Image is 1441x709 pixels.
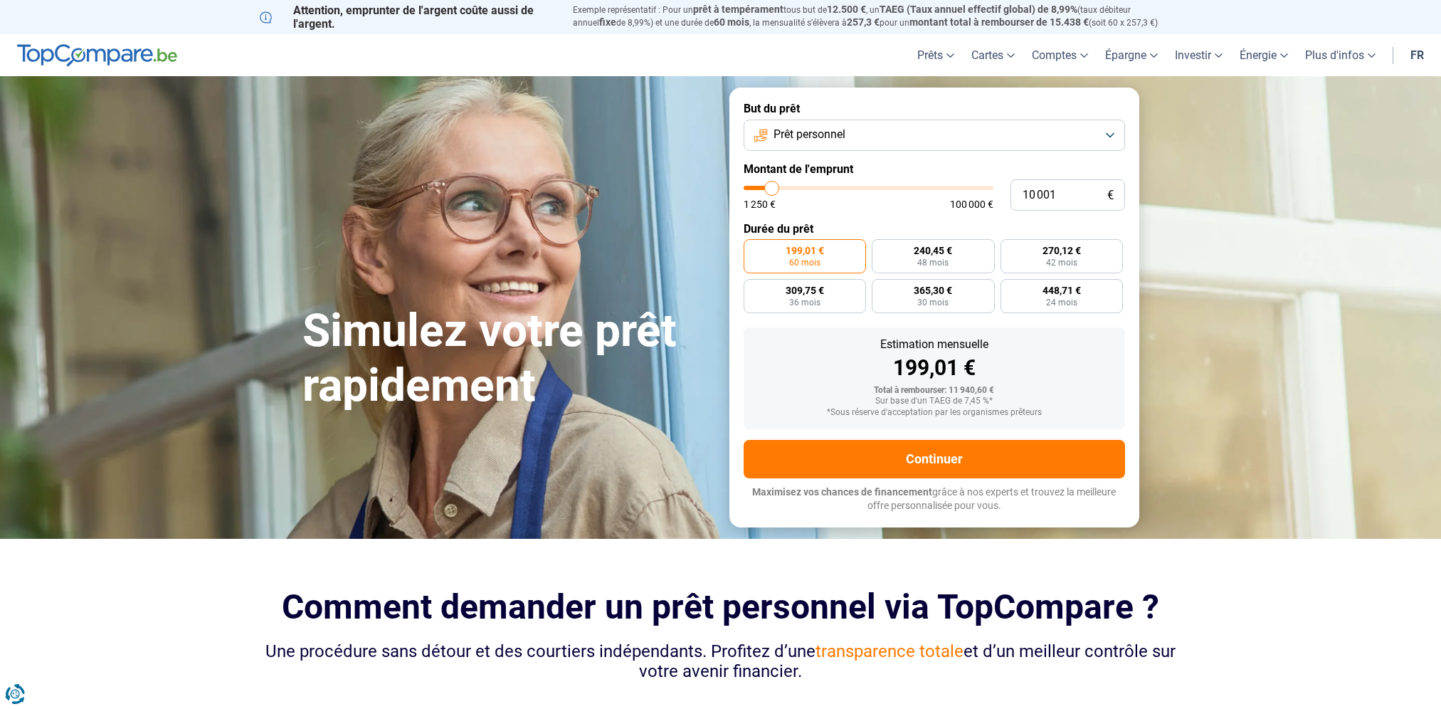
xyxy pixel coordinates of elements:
a: Prêts [909,34,963,76]
a: Investir [1166,34,1231,76]
span: 270,12 € [1043,246,1081,256]
p: grâce à nos experts et trouvez la meilleure offre personnalisée pour vous. [744,485,1125,513]
span: 257,3 € [847,16,880,28]
span: 60 mois [714,16,749,28]
div: Estimation mensuelle [755,339,1114,350]
div: Sur base d'un TAEG de 7,45 %* [755,396,1114,406]
span: 309,75 € [786,285,824,295]
span: 1 250 € [744,199,776,209]
div: Total à rembourser: 11 940,60 € [755,386,1114,396]
span: 100 000 € [950,199,993,209]
span: prêt à tempérament [693,4,783,15]
span: Maximisez vos chances de financement [752,486,932,498]
p: Exemple représentatif : Pour un tous but de , un (taux débiteur annuel de 8,99%) et une durée de ... [573,4,1182,29]
img: TopCompare [17,44,177,67]
span: 42 mois [1046,258,1077,267]
span: 36 mois [789,298,820,307]
label: But du prêt [744,102,1125,115]
button: Prêt personnel [744,120,1125,151]
div: Une procédure sans détour et des courtiers indépendants. Profitez d’une et d’un meilleur contrôle... [260,641,1182,683]
span: 60 mois [789,258,820,267]
span: € [1107,189,1114,201]
span: 199,01 € [786,246,824,256]
span: 12.500 € [827,4,866,15]
span: 448,71 € [1043,285,1081,295]
p: Attention, emprunter de l'argent coûte aussi de l'argent. [260,4,556,31]
a: Plus d'infos [1297,34,1384,76]
div: *Sous réserve d'acceptation par les organismes prêteurs [755,408,1114,418]
span: 24 mois [1046,298,1077,307]
span: 365,30 € [914,285,952,295]
span: fixe [599,16,616,28]
a: Énergie [1231,34,1297,76]
button: Continuer [744,440,1125,478]
span: TAEG (Taux annuel effectif global) de 8,99% [880,4,1077,15]
span: 48 mois [917,258,949,267]
label: Montant de l'emprunt [744,162,1125,176]
span: Prêt personnel [774,127,845,142]
span: transparence totale [815,641,964,661]
a: Épargne [1097,34,1166,76]
a: fr [1402,34,1432,76]
span: 30 mois [917,298,949,307]
span: montant total à rembourser de 15.438 € [909,16,1089,28]
a: Cartes [963,34,1023,76]
span: 240,45 € [914,246,952,256]
label: Durée du prêt [744,222,1125,236]
h1: Simulez votre prêt rapidement [302,304,712,414]
a: Comptes [1023,34,1097,76]
h2: Comment demander un prêt personnel via TopCompare ? [260,587,1182,626]
div: 199,01 € [755,357,1114,379]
